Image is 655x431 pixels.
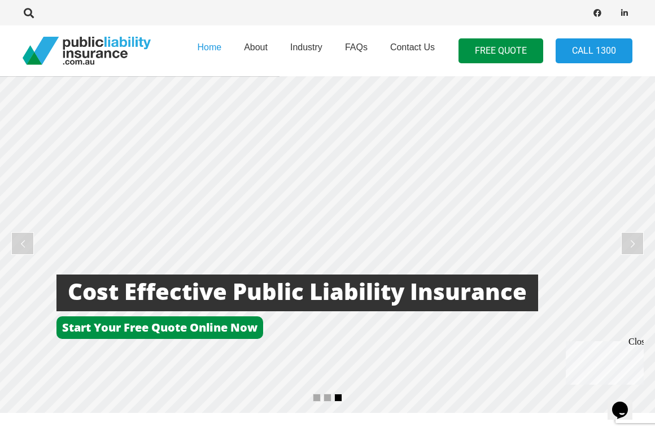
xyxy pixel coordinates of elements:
[556,38,632,64] a: Call 1300
[617,5,632,21] a: LinkedIn
[390,42,435,52] span: Contact Us
[290,42,322,52] span: Industry
[197,42,221,52] span: Home
[244,42,268,52] span: About
[279,22,334,80] a: Industry
[589,5,605,21] a: Facebook
[345,42,368,52] span: FAQs
[186,22,233,80] a: Home
[23,37,151,65] a: pli_logotransparent
[334,22,379,80] a: FAQs
[5,5,78,82] div: Chat live with an agent now!Close
[18,8,40,18] a: Search
[233,22,279,80] a: About
[379,22,446,80] a: Contact Us
[459,38,543,64] a: FREE QUOTE
[608,386,644,420] iframe: chat widget
[561,337,644,385] iframe: chat widget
